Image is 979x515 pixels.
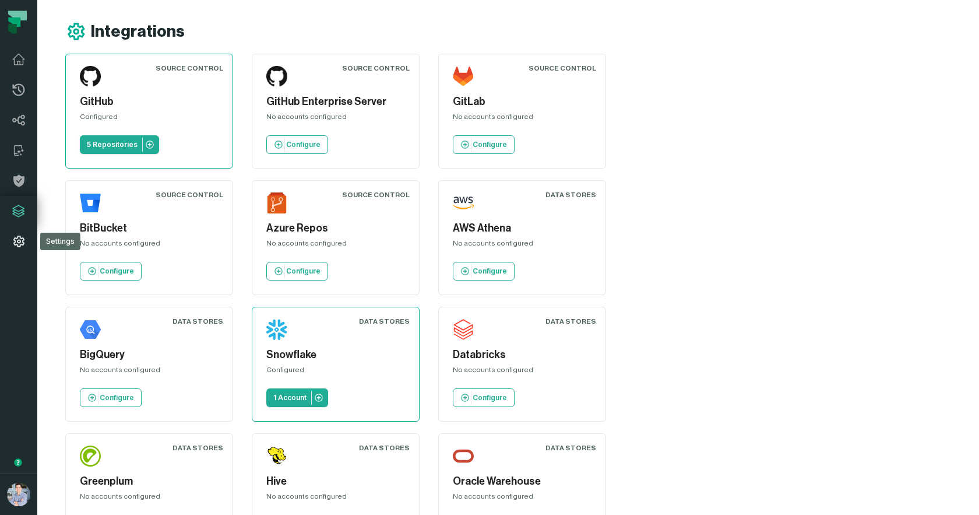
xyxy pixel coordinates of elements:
[273,393,307,402] p: 1 Account
[266,262,328,281] a: Configure
[453,347,591,363] h5: Databricks
[266,192,287,213] img: Azure Repos
[266,365,405,379] div: Configured
[453,192,474,213] img: AWS Athena
[266,388,328,407] a: 1 Account
[266,446,287,467] img: Hive
[359,317,410,326] div: Data Stores
[453,474,591,489] h5: Oracle Warehouse
[80,220,219,236] h5: BitBucket
[172,443,223,453] div: Data Stores
[80,112,219,126] div: Configured
[266,220,405,236] h5: Azure Repos
[529,64,596,73] div: Source Control
[100,393,134,402] p: Configure
[453,388,515,407] a: Configure
[266,112,405,126] div: No accounts configured
[80,474,219,489] h5: Greenplum
[266,492,405,506] div: No accounts configured
[80,135,159,154] a: 5 Repositories
[80,319,101,340] img: BigQuery
[453,492,591,506] div: No accounts configured
[286,140,321,149] p: Configure
[266,319,287,340] img: Snowflake
[545,443,596,453] div: Data Stores
[473,393,507,402] p: Configure
[453,446,474,467] img: Oracle Warehouse
[80,66,101,87] img: GitHub
[545,317,596,326] div: Data Stores
[80,94,219,110] h5: GitHub
[266,66,287,87] img: GitHub Enterprise Server
[80,262,142,281] a: Configure
[80,492,219,506] div: No accounts configured
[13,457,23,468] div: Tooltip anchor
[156,190,223,199] div: Source Control
[80,239,219,253] div: No accounts configured
[473,267,507,276] p: Configure
[87,140,138,149] p: 5 Repositories
[80,347,219,363] h5: BigQuery
[91,22,185,42] h1: Integrations
[473,140,507,149] p: Configure
[266,474,405,489] h5: Hive
[545,190,596,199] div: Data Stores
[286,267,321,276] p: Configure
[266,135,328,154] a: Configure
[80,192,101,213] img: BitBucket
[7,483,30,506] img: avatar of Alon Nafta
[453,365,591,379] div: No accounts configured
[359,443,410,453] div: Data Stores
[453,135,515,154] a: Configure
[453,319,474,340] img: Databricks
[453,94,591,110] h5: GitLab
[80,388,142,407] a: Configure
[342,64,410,73] div: Source Control
[266,347,405,363] h5: Snowflake
[453,66,474,87] img: GitLab
[40,233,80,250] div: Settings
[342,190,410,199] div: Source Control
[80,365,219,379] div: No accounts configured
[453,239,591,253] div: No accounts configured
[453,262,515,281] a: Configure
[266,239,405,253] div: No accounts configured
[266,94,405,110] h5: GitHub Enterprise Server
[453,220,591,236] h5: AWS Athena
[453,112,591,126] div: No accounts configured
[80,446,101,467] img: Greenplum
[100,267,134,276] p: Configure
[156,64,223,73] div: Source Control
[172,317,223,326] div: Data Stores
